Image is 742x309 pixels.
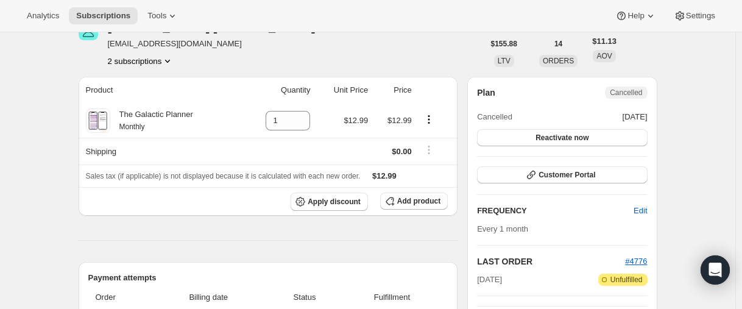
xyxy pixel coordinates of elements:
[477,87,495,99] h2: Plan
[69,7,138,24] button: Subscriptions
[477,111,512,123] span: Cancelled
[273,291,336,304] span: Status
[596,52,612,60] span: AOV
[87,108,108,133] img: product img
[535,133,588,143] span: Reactivate now
[539,170,595,180] span: Customer Portal
[76,11,130,21] span: Subscriptions
[686,11,715,21] span: Settings
[372,77,415,104] th: Price
[314,77,372,104] th: Unit Price
[627,11,644,21] span: Help
[608,7,663,24] button: Help
[592,35,617,48] span: $11.13
[387,116,412,125] span: $12.99
[554,39,562,49] span: 14
[151,291,266,304] span: Billing date
[625,257,647,266] a: #4776
[86,172,361,180] span: Sales tax (if applicable) is not displayed because it is calculated with each new order.
[419,113,439,126] button: Product actions
[547,35,570,52] button: 14
[308,197,361,207] span: Apply discount
[110,108,193,133] div: The Galactic Planner
[477,129,647,146] button: Reactivate now
[108,55,174,67] button: Product actions
[344,116,368,125] span: $12.99
[140,7,186,24] button: Tools
[701,255,730,285] div: Open Intercom Messenger
[291,193,368,211] button: Apply discount
[380,193,448,210] button: Add product
[79,77,242,104] th: Product
[666,7,723,24] button: Settings
[610,88,642,98] span: Cancelled
[484,35,525,52] button: $155.88
[119,123,145,131] small: Monthly
[392,147,412,156] span: $0.00
[491,39,517,49] span: $155.88
[477,224,528,233] span: Every 1 month
[477,255,625,268] h2: LAST ORDER
[419,143,439,157] button: Shipping actions
[477,274,502,286] span: [DATE]
[397,196,440,206] span: Add product
[477,205,634,217] h2: FREQUENCY
[372,171,397,180] span: $12.99
[88,272,448,284] h2: Payment attempts
[634,205,647,217] span: Edit
[626,201,654,221] button: Edit
[27,11,59,21] span: Analytics
[344,291,441,304] span: Fulfillment
[625,255,647,268] button: #4776
[147,11,166,21] span: Tools
[623,111,648,123] span: [DATE]
[477,166,647,183] button: Customer Portal
[610,275,643,285] span: Unfulfilled
[498,57,511,65] span: LTV
[79,138,242,165] th: Shipping
[108,21,330,33] div: [PERSON_NAME] [PERSON_NAME]
[108,38,330,50] span: [EMAIL_ADDRESS][DOMAIN_NAME]
[242,77,314,104] th: Quantity
[19,7,66,24] button: Analytics
[543,57,574,65] span: ORDERS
